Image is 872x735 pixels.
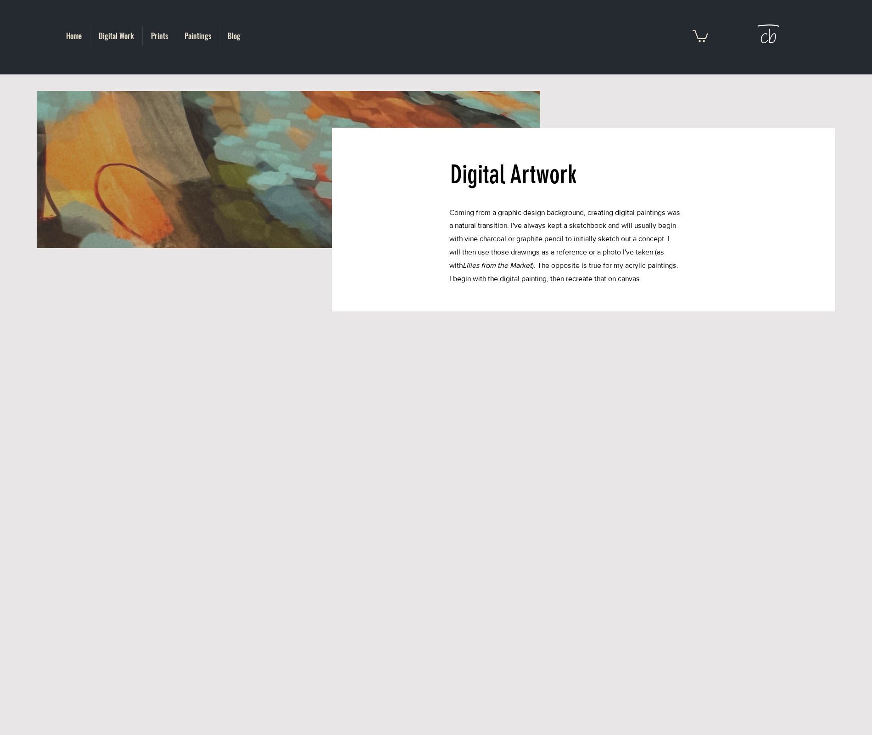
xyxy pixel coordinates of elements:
[90,26,142,46] a: Digital Work
[176,26,219,46] a: Paintings
[146,26,173,46] p: Prints
[58,26,90,46] a: Home
[463,261,532,269] span: Lilies from the Market
[143,26,176,46] a: Prints
[37,91,540,248] img: herdilemma.jpg
[180,26,216,46] p: Paintings
[219,26,248,46] a: Blog
[223,26,245,46] p: Blog
[94,26,139,46] p: Digital Work
[753,19,783,53] img: Cat Brooks Logo
[61,26,86,46] p: Home
[450,159,577,190] span: Digital Artwork
[58,26,248,46] nav: Site
[449,209,680,283] span: Coming from a graphic design background, creating digital paintings was a natural transition. I'v...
